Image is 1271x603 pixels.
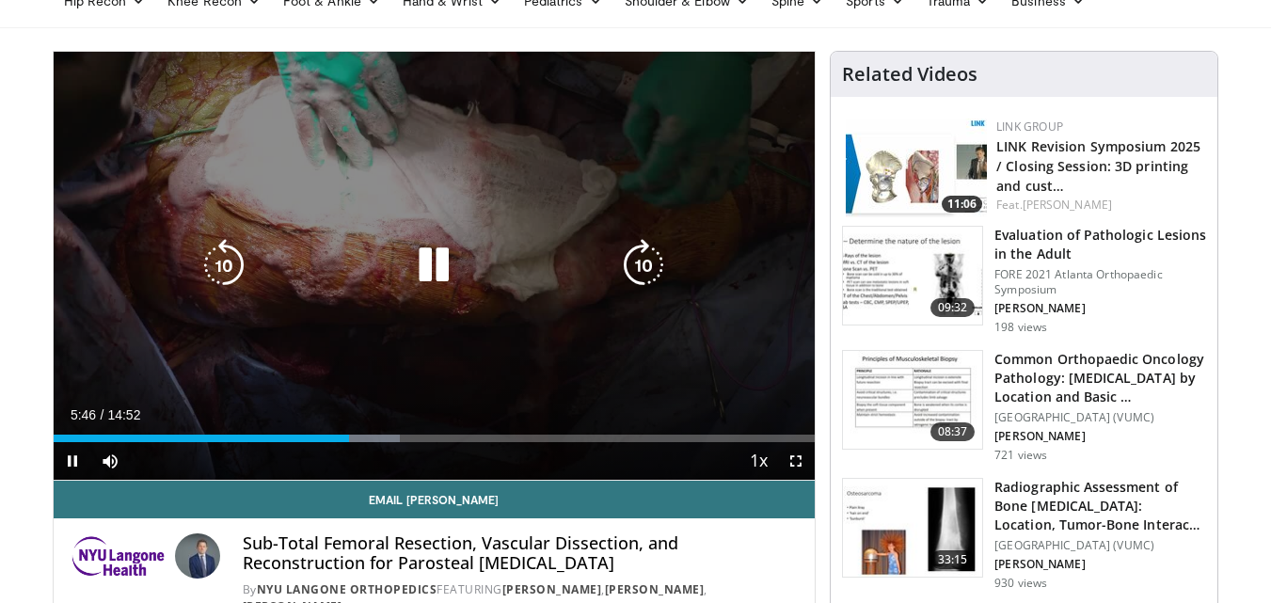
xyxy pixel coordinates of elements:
[54,52,816,481] video-js: Video Player
[994,538,1206,553] p: [GEOGRAPHIC_DATA] (VUMC)
[91,442,129,480] button: Mute
[54,442,91,480] button: Pause
[930,298,976,317] span: 09:32
[930,550,976,569] span: 33:15
[846,119,987,217] img: de4fec30-9828-4cfe-a83a-6d0525159095.150x105_q85_crop-smart_upscale.jpg
[842,63,977,86] h4: Related Videos
[994,557,1206,572] p: [PERSON_NAME]
[1023,197,1112,213] a: [PERSON_NAME]
[777,442,815,480] button: Fullscreen
[996,137,1200,195] a: LINK Revision Symposium 2025 / Closing Session: 3D printing and cust…
[994,267,1206,297] p: FORE 2021 Atlanta Orthopaedic Symposium
[994,478,1206,534] h3: Radiographic Assessment of Bone [MEDICAL_DATA]: Location, Tumor-Bone Interac…
[994,320,1047,335] p: 198 views
[71,407,96,422] span: 5:46
[243,533,800,574] h4: Sub-Total Femoral Resection, Vascular Dissection, and Reconstruction for Parosteal [MEDICAL_DATA]
[994,576,1047,591] p: 930 views
[502,581,602,597] a: [PERSON_NAME]
[842,350,1206,463] a: 08:37 Common Orthopaedic Oncology Pathology: [MEDICAL_DATA] by Location and Basic … [GEOGRAPHIC_D...
[605,581,705,597] a: [PERSON_NAME]
[257,581,437,597] a: NYU Langone Orthopedics
[994,301,1206,316] p: [PERSON_NAME]
[846,119,987,217] a: 11:06
[69,533,167,579] img: NYU Langone Orthopedics
[843,479,982,577] img: 6fe807fa-f607-4f12-930c-2836b3ee9fb9.150x105_q85_crop-smart_upscale.jpg
[994,448,1047,463] p: 721 views
[54,435,816,442] div: Progress Bar
[994,350,1206,406] h3: Common Orthopaedic Oncology Pathology: [MEDICAL_DATA] by Location and Basic …
[107,407,140,422] span: 14:52
[942,196,982,213] span: 11:06
[842,478,1206,591] a: 33:15 Radiographic Assessment of Bone [MEDICAL_DATA]: Location, Tumor-Bone Interac… [GEOGRAPHIC_D...
[994,226,1206,263] h3: Evaluation of Pathologic Lesions in the Adult
[996,119,1063,135] a: LINK Group
[101,407,104,422] span: /
[54,481,816,518] a: Email [PERSON_NAME]
[930,422,976,441] span: 08:37
[843,351,982,449] img: dd506d71-09bb-4006-8a40-1977b092a07b.150x105_q85_crop-smart_upscale.jpg
[843,227,982,325] img: ced51d77-eb90-4bb4-9f62-63b7d57146a7.150x105_q85_crop-smart_upscale.jpg
[994,429,1206,444] p: [PERSON_NAME]
[996,197,1202,214] div: Feat.
[175,533,220,579] img: Avatar
[739,442,777,480] button: Playback Rate
[842,226,1206,335] a: 09:32 Evaluation of Pathologic Lesions in the Adult FORE 2021 Atlanta Orthopaedic Symposium [PERS...
[994,410,1206,425] p: [GEOGRAPHIC_DATA] (VUMC)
